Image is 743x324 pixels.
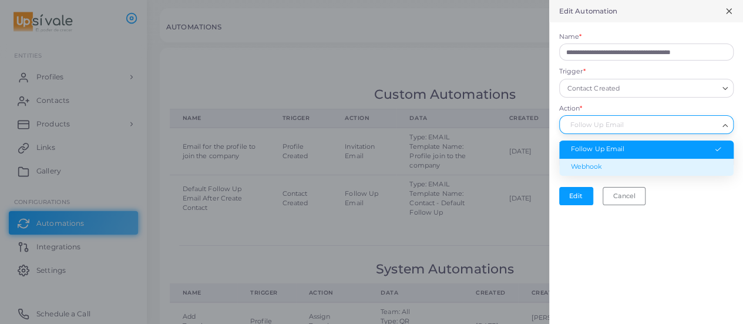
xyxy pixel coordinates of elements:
[559,158,734,176] li: Webhook
[559,115,734,134] div: Search for option
[559,141,734,158] li: Follow Up Email
[603,187,645,205] button: Cancel
[566,82,621,95] span: Contact Created
[559,67,586,76] label: Trigger
[623,82,718,95] input: Search for option
[564,119,718,132] input: Search for option
[559,79,734,98] div: Search for option
[559,104,583,113] label: Action
[559,187,593,205] button: Edit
